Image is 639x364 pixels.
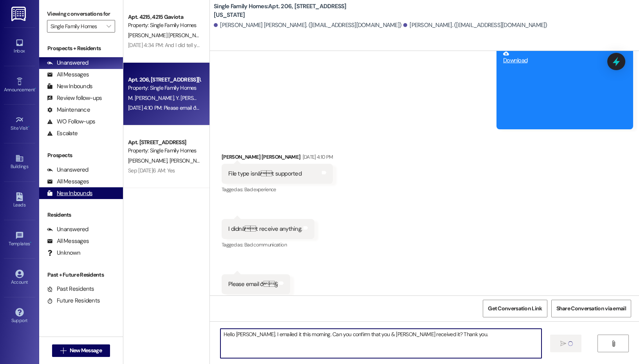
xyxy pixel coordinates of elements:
[70,346,102,355] span: New Message
[556,304,626,313] span: Share Conversation via email
[47,225,88,234] div: Unanswered
[47,106,90,114] div: Maintenance
[222,239,314,250] div: Tagged as:
[128,104,209,111] div: [DATE] 4:10 PM: Please email ð§
[47,189,92,197] div: New Inbounds
[51,20,103,33] input: All communities
[244,241,287,248] span: Bad communication
[176,94,220,101] span: Y. [PERSON_NAME]
[47,249,80,257] div: Unknown
[35,86,36,91] span: •
[4,306,35,327] a: Support
[128,76,200,84] div: Apt. 206, [STREET_ADDRESS][US_STATE]
[128,32,208,39] span: [PERSON_NAME] [PERSON_NAME]
[39,44,123,53] div: Prospects + Residents
[503,65,621,123] iframe: Download https://res.cloudinary.com/residesk/image/upload/v1757718536/user-uploads/5280-175771853...
[128,147,200,155] div: Property: Single Family Homes
[610,340,616,347] i: 
[47,237,89,245] div: All Messages
[28,124,29,130] span: •
[47,8,115,20] label: Viewing conversations for
[222,294,290,306] div: Tagged as:
[128,13,200,21] div: Apt. 4215, 4215 Gaviota
[222,184,333,195] div: Tagged as:
[39,211,123,219] div: Residents
[220,329,542,358] textarea: Hello [PERSON_NAME]. I emailed it this morning. Can you confirm that you & [PERSON_NAME] received...
[52,344,110,357] button: New Message
[4,229,35,250] a: Templates •
[222,153,333,164] div: [PERSON_NAME] [PERSON_NAME]
[47,94,102,102] div: Review follow-ups
[60,348,66,354] i: 
[47,129,78,138] div: Escalate
[488,304,542,313] span: Get Conversation Link
[47,82,92,91] div: New Inbounds
[214,2,370,19] b: Single Family Homes: Apt. 206, [STREET_ADDRESS][US_STATE]
[301,153,333,161] div: [DATE] 4:10 PM
[244,186,276,193] span: Bad experience
[4,113,35,134] a: Site Visit •
[128,167,175,174] div: Sep [DATE]6 AM: Yes
[47,297,100,305] div: Future Residents
[47,59,88,67] div: Unanswered
[214,21,401,29] div: [PERSON_NAME] [PERSON_NAME]. ([EMAIL_ADDRESS][DOMAIN_NAME])
[39,151,123,159] div: Prospects
[47,285,94,293] div: Past Residents
[4,190,35,211] a: Leads
[128,21,200,29] div: Property: Single Family Homes
[503,51,621,64] a: Download
[4,152,35,173] a: Buildings
[228,170,301,178] div: File type isnât supported
[4,267,35,288] a: Account
[39,271,123,279] div: Past + Future Residents
[47,71,89,79] div: All Messages
[106,23,111,29] i: 
[128,94,176,101] span: M. [PERSON_NAME]
[551,300,631,317] button: Share Conversation via email
[30,240,31,245] span: •
[228,280,278,288] div: Please email ð§
[128,138,200,147] div: Apt. [STREET_ADDRESS]
[560,340,566,347] i: 
[170,157,209,164] span: [PERSON_NAME]
[11,7,27,21] img: ResiDesk Logo
[47,118,95,126] div: WO Follow-ups
[128,84,200,92] div: Property: Single Family Homes
[403,21,547,29] div: [PERSON_NAME]. ([EMAIL_ADDRESS][DOMAIN_NAME])
[47,166,88,174] div: Unanswered
[228,225,302,233] div: I didnât receive anything.
[483,300,547,317] button: Get Conversation Link
[4,36,35,57] a: Inbox
[128,157,170,164] span: [PERSON_NAME]
[47,177,89,186] div: All Messages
